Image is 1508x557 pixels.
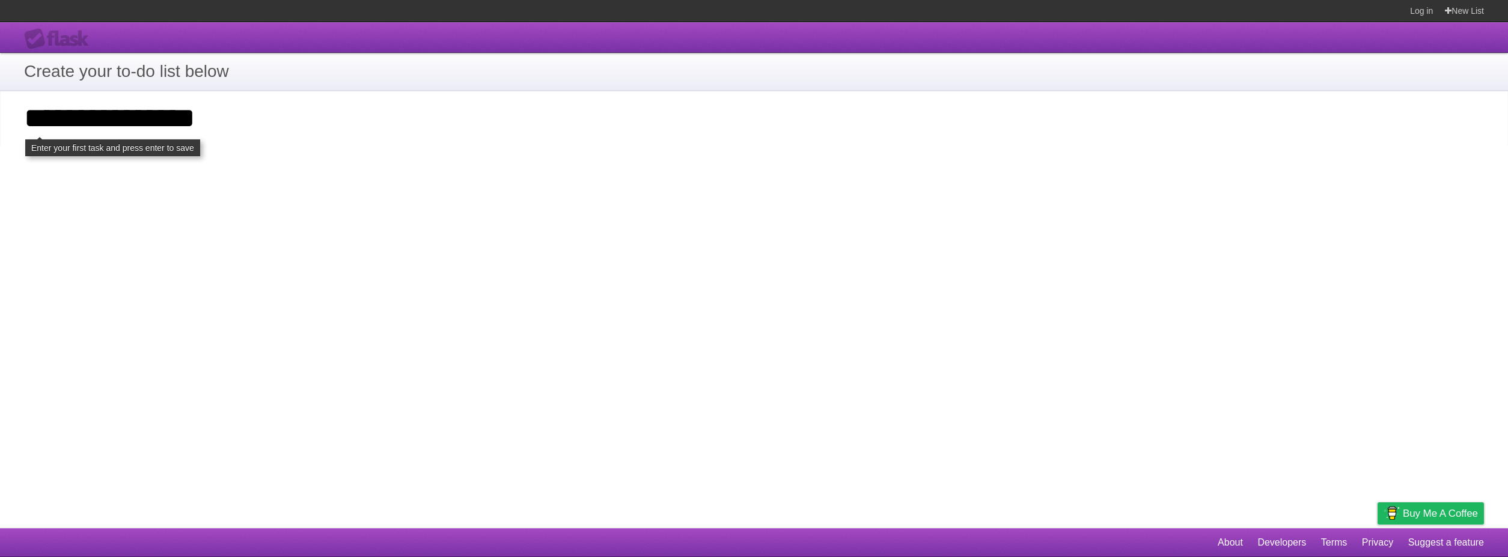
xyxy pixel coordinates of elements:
[1384,503,1400,523] img: Buy me a coffee
[1403,503,1478,524] span: Buy me a coffee
[1378,502,1484,525] a: Buy me a coffee
[1408,531,1484,554] a: Suggest a feature
[1257,531,1306,554] a: Developers
[1362,531,1393,554] a: Privacy
[1321,531,1348,554] a: Terms
[1218,531,1243,554] a: About
[24,28,96,50] div: Flask
[24,59,1484,84] h1: Create your to-do list below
